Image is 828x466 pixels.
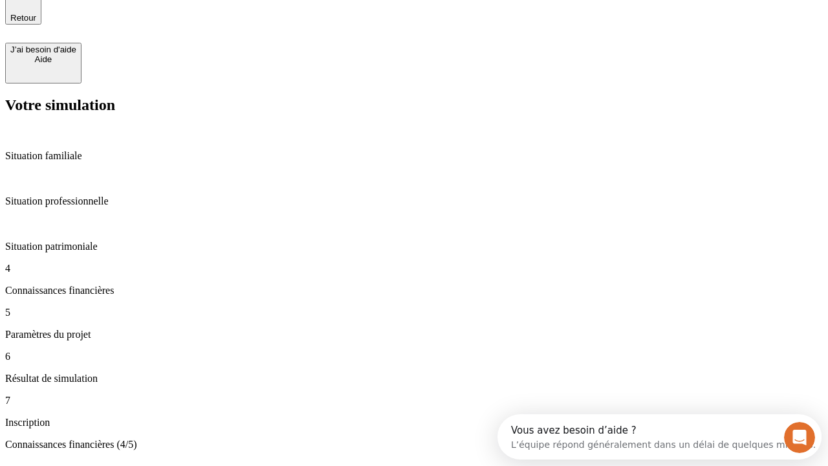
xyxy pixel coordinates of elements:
p: Situation familiale [5,150,823,162]
div: J’ai besoin d'aide [10,45,76,54]
p: 5 [5,307,823,318]
span: Retour [10,13,36,23]
p: Paramètres du projet [5,329,823,340]
p: Connaissances financières (4/5) [5,439,823,450]
p: Inscription [5,417,823,428]
button: J’ai besoin d'aideAide [5,43,82,83]
p: Situation patrimoniale [5,241,823,252]
p: 6 [5,351,823,362]
iframe: Intercom live chat [784,422,815,453]
p: Situation professionnelle [5,195,823,207]
div: Vous avez besoin d’aide ? [14,11,318,21]
p: Résultat de simulation [5,373,823,384]
p: Connaissances financières [5,285,823,296]
h2: Votre simulation [5,96,823,114]
p: 4 [5,263,823,274]
iframe: Intercom live chat discovery launcher [497,414,822,460]
p: 7 [5,395,823,406]
div: Aide [10,54,76,64]
div: L’équipe répond généralement dans un délai de quelques minutes. [14,21,318,35]
div: Ouvrir le Messenger Intercom [5,5,356,41]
